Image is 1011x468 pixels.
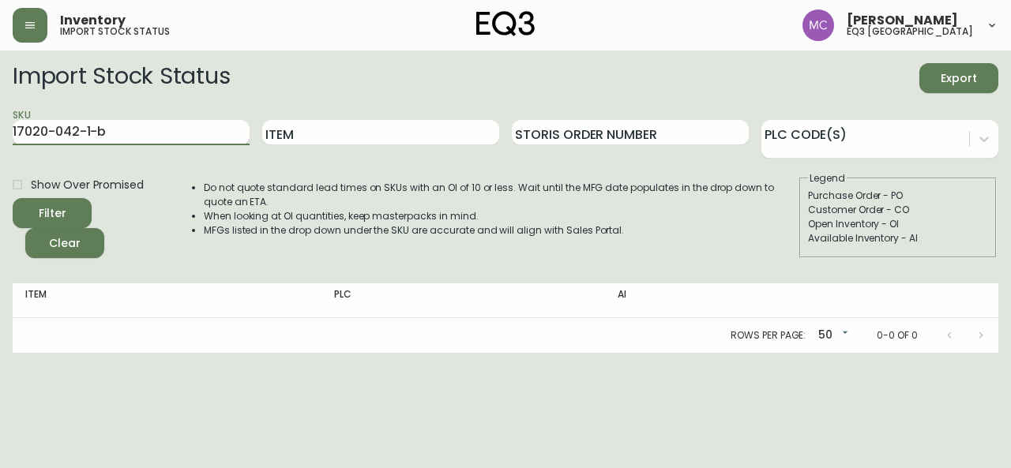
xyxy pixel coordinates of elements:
div: Customer Order - CO [808,203,988,217]
button: Filter [13,198,92,228]
img: logo [476,11,535,36]
div: 50 [812,323,851,349]
h5: import stock status [60,27,170,36]
button: Export [919,63,998,93]
h5: eq3 [GEOGRAPHIC_DATA] [847,27,973,36]
th: PLC [321,283,604,318]
span: Inventory [60,14,126,27]
p: 0-0 of 0 [877,328,918,343]
img: 6dbdb61c5655a9a555815750a11666cc [802,9,834,41]
span: [PERSON_NAME] [847,14,958,27]
p: Rows per page: [731,328,806,343]
h2: Import Stock Status [13,63,230,93]
li: When looking at OI quantities, keep masterpacks in mind. [204,209,798,223]
li: MFGs listed in the drop down under the SKU are accurate and will align with Sales Portal. [204,223,798,238]
th: Item [13,283,321,318]
div: Purchase Order - PO [808,189,988,203]
button: Clear [25,228,104,258]
span: Clear [38,234,92,253]
th: AI [605,283,830,318]
div: Open Inventory - OI [808,217,988,231]
div: Available Inventory - AI [808,231,988,245]
legend: Legend [808,171,847,185]
div: Filter [39,204,66,223]
span: Show Over Promised [31,177,144,193]
li: Do not quote standard lead times on SKUs with an OI of 10 or less. Wait until the MFG date popula... [204,181,798,209]
span: Export [932,69,986,88]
